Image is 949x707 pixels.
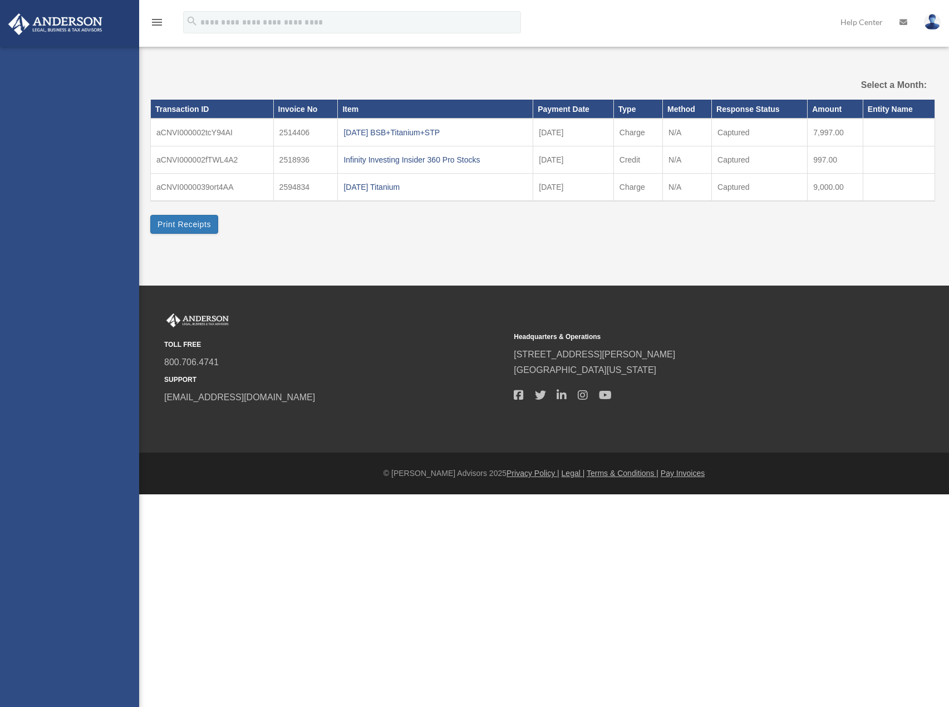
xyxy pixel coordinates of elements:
[164,392,315,402] a: [EMAIL_ADDRESS][DOMAIN_NAME]
[151,146,274,174] td: aCNVI000002fTWL4A2
[150,16,164,29] i: menu
[808,119,863,146] td: 7,997.00
[186,15,198,27] i: search
[562,469,585,478] a: Legal |
[164,313,231,328] img: Anderson Advisors Platinum Portal
[533,174,614,202] td: [DATE]
[514,365,656,375] a: [GEOGRAPHIC_DATA][US_STATE]
[343,179,527,195] div: [DATE] Titanium
[663,100,712,119] th: Method
[661,469,705,478] a: Pay Invoices
[813,77,927,93] label: Select a Month:
[139,467,949,480] div: © [PERSON_NAME] Advisors 2025
[924,14,941,30] img: User Pic
[273,174,338,202] td: 2594834
[514,350,675,359] a: [STREET_ADDRESS][PERSON_NAME]
[164,357,219,367] a: 800.706.4741
[338,100,533,119] th: Item
[613,146,662,174] td: Credit
[663,146,712,174] td: N/A
[151,100,274,119] th: Transaction ID
[808,100,863,119] th: Amount
[587,469,658,478] a: Terms & Conditions |
[164,374,506,386] small: SUPPORT
[863,100,935,119] th: Entity Name
[150,19,164,29] a: menu
[151,174,274,202] td: aCNVI0000039ort4AA
[663,119,712,146] td: N/A
[663,174,712,202] td: N/A
[5,13,106,35] img: Anderson Advisors Platinum Portal
[507,469,559,478] a: Privacy Policy |
[712,146,808,174] td: Captured
[273,100,338,119] th: Invoice No
[712,174,808,202] td: Captured
[273,146,338,174] td: 2518936
[150,215,218,234] button: Print Receipts
[514,331,855,343] small: Headquarters & Operations
[613,100,662,119] th: Type
[343,152,527,168] div: Infinity Investing Insider 360 Pro Stocks
[712,119,808,146] td: Captured
[343,125,527,140] div: [DATE] BSB+Titanium+STP
[712,100,808,119] th: Response Status
[151,119,274,146] td: aCNVI000002tcY94AI
[613,119,662,146] td: Charge
[533,146,614,174] td: [DATE]
[613,174,662,202] td: Charge
[808,174,863,202] td: 9,000.00
[533,100,614,119] th: Payment Date
[808,146,863,174] td: 997.00
[533,119,614,146] td: [DATE]
[164,339,506,351] small: TOLL FREE
[273,119,338,146] td: 2514406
